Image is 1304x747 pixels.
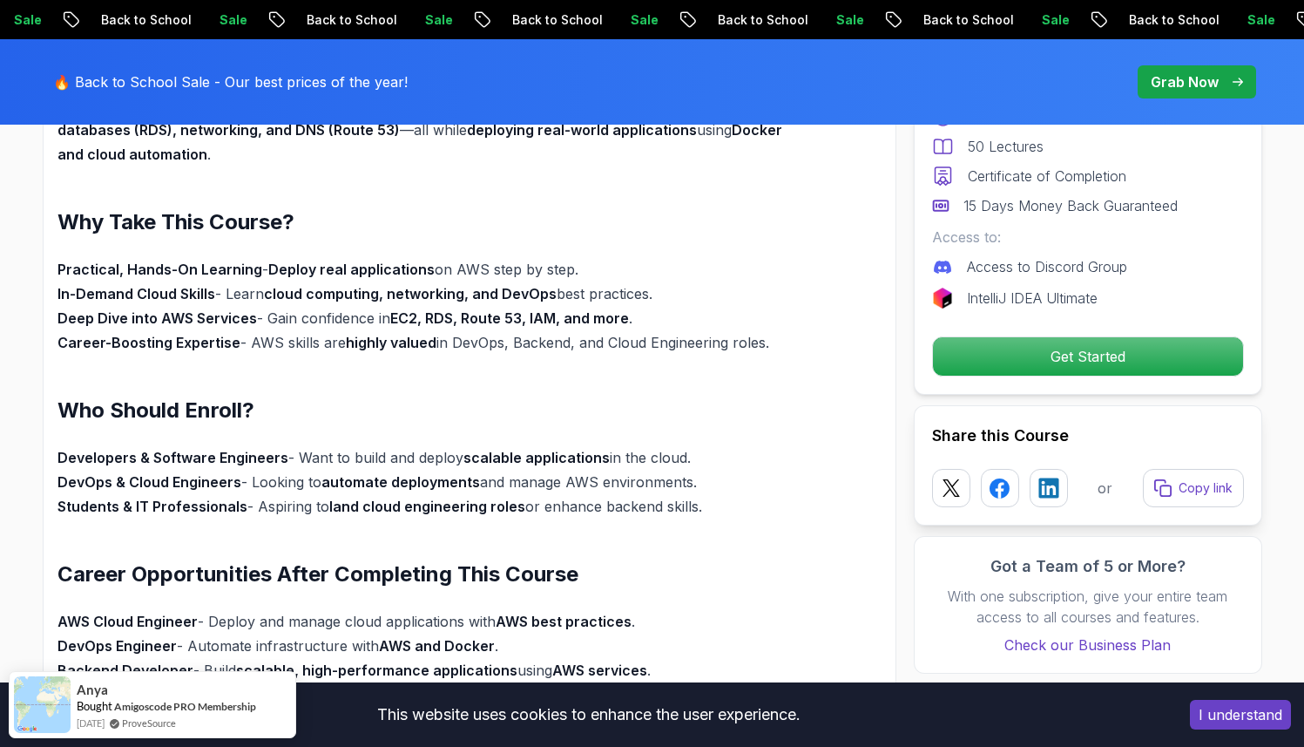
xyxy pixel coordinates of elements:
[57,257,799,355] p: - on AWS step by step. - Learn best practices. - Gain confidence in . - AWS skills are in DevOps,...
[57,560,799,588] h2: Career Opportunities After Completing This Course
[236,662,517,679] strong: scalable, high-performance applications
[57,609,799,682] p: - Deploy and manage cloud applications with . - Automate infrastructure with . - Build using .
[1098,478,1112,499] p: or
[496,613,632,630] strong: AWS best practices
[933,337,1243,376] p: Get Started
[57,334,240,351] strong: Career-Boosting Expertise
[1105,11,1224,29] p: Back to School
[552,662,647,679] strong: AWS services
[57,473,241,491] strong: DevOps & Cloud Engineers
[932,635,1244,655] a: Check our Business Plan
[77,699,112,713] span: Bought
[379,637,495,655] strong: AWS and Docker
[967,288,1098,309] p: IntelliJ IDEA Ultimate
[14,676,71,733] img: provesource social proof notification image
[463,449,610,466] strong: scalable applications
[467,121,697,139] strong: deploying real-world applications
[607,11,663,29] p: Sale
[57,309,257,327] strong: Deep Dive into AWS Services
[78,11,196,29] p: Back to School
[967,256,1127,277] p: Access to Discord Group
[57,285,215,302] strong: In-Demand Cloud Skills
[57,637,177,655] strong: DevOps Engineer
[932,554,1244,579] h3: Got a Team of 5 or More?
[321,473,480,491] strong: automate deployments
[932,336,1244,377] button: Get Started
[932,586,1244,628] p: With one subscription, give your entire team access to all courses and features.
[932,424,1244,448] h2: Share this Course
[963,195,1178,216] p: 15 Days Money Back Guaranteed
[77,682,108,697] span: Anya
[57,397,799,424] h2: Who Should Enroll?
[1224,11,1280,29] p: Sale
[932,288,953,309] img: jetbrains logo
[122,716,176,730] a: ProveSource
[268,261,435,278] strong: Deploy real applications
[1179,479,1233,497] p: Copy link
[900,11,1018,29] p: Back to School
[57,613,198,630] strong: AWS Cloud Engineer
[968,136,1044,157] p: 50 Lectures
[694,11,813,29] p: Back to School
[329,498,525,515] strong: land cloud engineering roles
[283,11,402,29] p: Back to School
[346,334,436,351] strong: highly valued
[57,261,262,278] strong: Practical, Hands-On Learning
[57,208,799,236] h2: Why Take This Course?
[77,716,105,730] span: [DATE]
[1151,71,1219,92] p: Grab Now
[1143,469,1244,507] button: Copy link
[53,71,408,92] p: 🔥 Back to School Sale - Our best prices of the year!
[57,662,193,679] strong: Backend Developer
[813,11,868,29] p: Sale
[390,309,629,327] strong: EC2, RDS, Route 53, IAM, and more
[968,166,1126,187] p: Certificate of Completion
[57,449,288,466] strong: Developers & Software Engineers
[13,696,1164,734] div: This website uses cookies to enhance the user experience.
[264,285,557,302] strong: cloud computing, networking, and DevOps
[57,498,247,515] strong: Students & IT Professionals
[1018,11,1074,29] p: Sale
[1190,700,1291,730] button: Accept cookies
[402,11,457,29] p: Sale
[57,445,799,519] p: - Want to build and deploy in the cloud. - Looking to and manage AWS environments. - Aspiring to ...
[196,11,252,29] p: Sale
[114,700,256,713] a: Amigoscode PRO Membership
[489,11,607,29] p: Back to School
[932,227,1244,248] p: Access to:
